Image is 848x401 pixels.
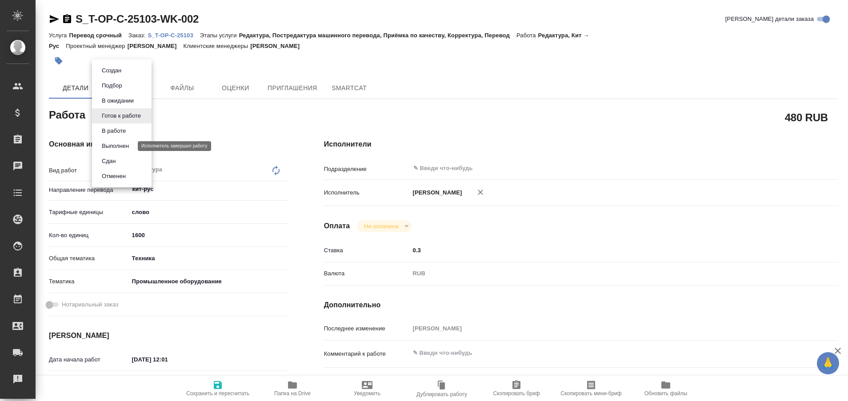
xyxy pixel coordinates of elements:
button: Подбор [99,81,125,91]
button: Готов к работе [99,111,144,121]
button: Сдан [99,156,118,166]
button: В работе [99,126,128,136]
button: Создан [99,66,124,75]
button: Выполнен [99,141,132,151]
button: Отменен [99,171,128,181]
button: В ожидании [99,96,136,106]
